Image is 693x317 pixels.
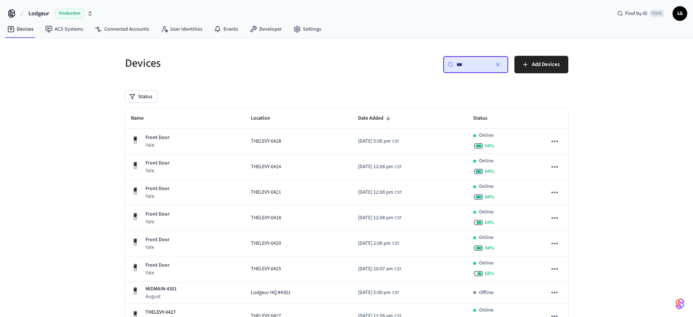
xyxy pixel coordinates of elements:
p: THELEVY-0427 [145,309,176,316]
img: Yale Assure Touchscreen Wifi Smart Lock, Satin Nickel, Front [131,212,140,221]
h5: Devices [125,56,342,71]
p: Online [479,306,494,314]
p: Online [479,208,494,216]
span: 94 % [485,244,494,252]
a: Devices [1,23,39,36]
button: Status [125,91,157,103]
p: Front Door [145,262,170,269]
span: Lodgeur HQ #4301 [251,289,291,297]
p: Yale [145,167,170,174]
img: Yale Assure Touchscreen Wifi Smart Lock, Satin Nickel, Front [131,263,140,272]
span: 83 % [485,219,494,226]
span: THELEVY-0420 [251,240,281,247]
span: 68 % [485,270,494,277]
span: CST [392,138,399,145]
span: THELEVY-0418 [251,214,281,222]
span: [DATE] 12:08 pm [358,163,393,171]
button: LG [673,6,687,21]
img: SeamLogoGradient.69752ec5.svg [676,298,684,310]
div: America/Guatemala [358,163,402,171]
div: America/Guatemala [358,189,402,196]
p: Front Door [145,185,170,193]
div: America/Guatemala [358,289,399,297]
a: Settings [288,23,327,36]
span: Lodgeur [28,9,49,18]
p: Online [479,234,494,241]
img: Yale Assure Touchscreen Wifi Smart Lock, Satin Nickel, Front [131,187,140,196]
p: Online [479,259,494,267]
span: CST [394,266,401,272]
p: MIDMAIN-4301 [145,285,177,293]
span: Location [251,113,280,124]
span: THELEVY-0424 [251,163,281,171]
a: User Identities [155,23,208,36]
span: Ctrl K [650,10,664,17]
span: [DATE] 12:08 pm [358,189,393,196]
span: THELEVY-0428 [251,138,281,145]
span: CST [392,240,399,247]
p: Offline [479,289,494,297]
p: August [145,293,177,300]
img: Yale Assure Touchscreen Wifi Smart Lock, Satin Nickel, Front [131,287,140,295]
p: Front Door [145,134,170,142]
span: Production [55,9,84,18]
span: CST [395,189,402,196]
span: 94 % [485,193,494,201]
span: Name [131,113,153,124]
p: Yale [145,244,170,251]
button: Add Devices [514,56,568,73]
div: America/Guatemala [358,138,399,145]
span: [DATE] 2:08 pm [358,240,391,247]
span: CST [395,215,402,221]
div: America/Guatemala [358,265,401,273]
span: CST [392,290,399,296]
span: [DATE] 5:00 pm [358,289,391,297]
a: ACS Systems [39,23,89,36]
p: Online [479,157,494,165]
span: 94 % [485,168,494,175]
div: America/Guatemala [358,240,399,247]
span: Find by ID [625,10,647,17]
p: Online [479,132,494,139]
div: America/Guatemala [358,214,402,222]
span: Date Added [358,113,393,124]
span: [DATE] 5:08 pm [358,138,391,145]
span: LG [673,7,686,20]
p: Online [479,183,494,190]
p: Front Door [145,210,170,218]
span: THELEVY-0425 [251,265,281,273]
p: Front Door [145,236,170,244]
span: Status [473,113,497,124]
p: Yale [145,218,170,225]
span: [DATE] 12:08 pm [358,214,393,222]
img: Yale Assure Touchscreen Wifi Smart Lock, Satin Nickel, Front [131,238,140,247]
div: Find by IDCtrl K [611,7,670,20]
a: Developer [244,23,288,36]
p: Yale [145,142,170,149]
a: Connected Accounts [89,23,155,36]
span: Add Devices [532,60,560,69]
span: 94 % [485,142,494,150]
p: Yale [145,269,170,277]
span: [DATE] 10:07 am [358,265,393,273]
img: Yale Assure Touchscreen Wifi Smart Lock, Satin Nickel, Front [131,161,140,170]
a: Events [208,23,244,36]
p: Front Door [145,159,170,167]
span: CST [395,164,402,170]
img: Yale Assure Touchscreen Wifi Smart Lock, Satin Nickel, Front [131,136,140,144]
p: Yale [145,193,170,200]
span: THELEVY-0421 [251,189,281,196]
